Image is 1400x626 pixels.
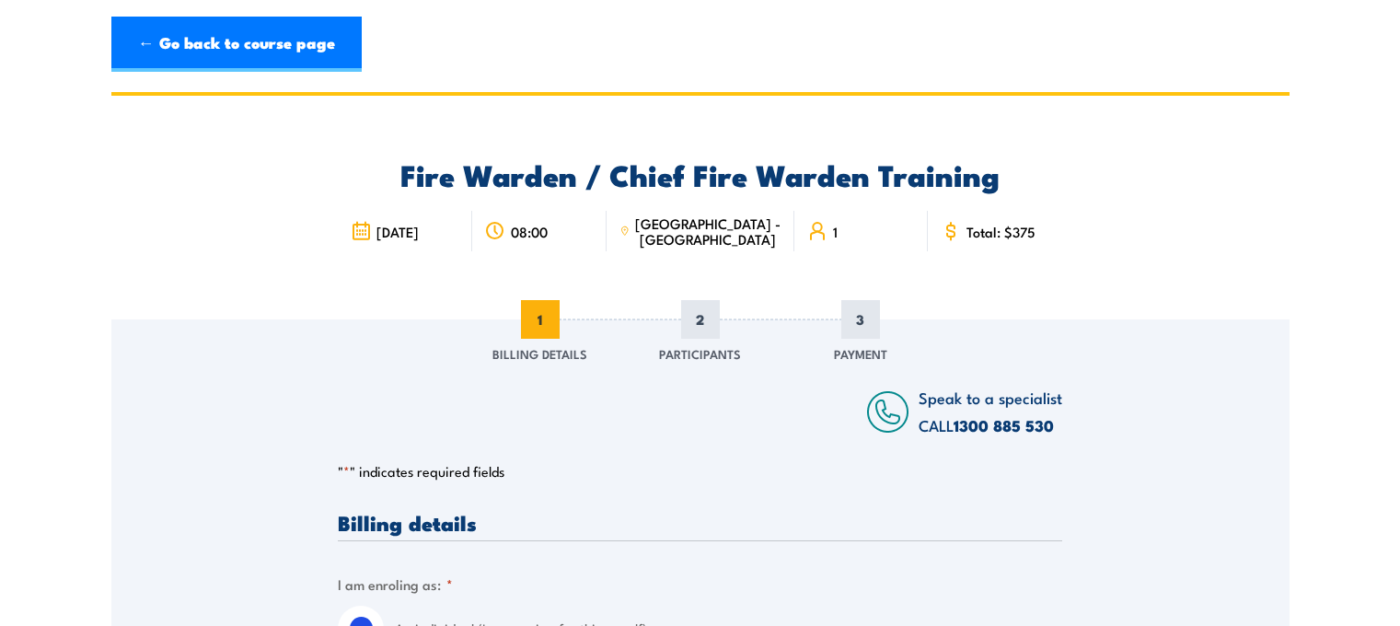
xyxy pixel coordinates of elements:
[492,344,587,363] span: Billing Details
[521,300,560,339] span: 1
[111,17,362,72] a: ← Go back to course page
[919,386,1062,436] span: Speak to a specialist CALL
[833,224,838,239] span: 1
[338,462,1062,481] p: " " indicates required fields
[841,300,880,339] span: 3
[834,344,887,363] span: Payment
[511,224,548,239] span: 08:00
[338,512,1062,533] h3: Billing details
[338,161,1062,187] h2: Fire Warden / Chief Fire Warden Training
[681,300,720,339] span: 2
[635,215,781,247] span: [GEOGRAPHIC_DATA] - [GEOGRAPHIC_DATA]
[659,344,741,363] span: Participants
[966,224,1036,239] span: Total: $375
[376,224,419,239] span: [DATE]
[338,574,453,595] legend: I am enroling as:
[954,413,1054,437] a: 1300 885 530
